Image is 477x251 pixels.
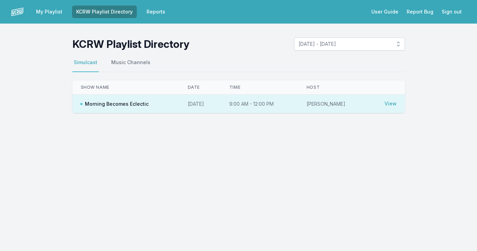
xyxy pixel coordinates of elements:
[72,38,189,50] h1: KCRW Playlist Directory
[294,37,405,51] button: [DATE] - [DATE]
[72,80,179,95] th: Show Name
[81,101,149,107] span: Morning Becomes Eclectic
[438,6,466,18] button: Sign out
[72,59,99,72] button: Simulcast
[221,80,298,95] th: Time
[385,100,397,107] a: View
[11,6,24,18] img: logo-white-87cec1fa9cbef997252546196dc51331.png
[298,95,369,113] td: [PERSON_NAME]
[221,95,298,113] td: 9:00 AM - 12:00 PM
[179,95,221,113] td: [DATE]
[110,59,152,72] button: Music Channels
[299,41,391,47] span: [DATE] - [DATE]
[32,6,67,18] a: My Playlist
[179,80,221,95] th: Date
[298,80,369,95] th: Host
[367,6,403,18] a: User Guide
[72,6,137,18] a: KCRW Playlist Directory
[142,6,169,18] a: Reports
[403,6,438,18] a: Report Bug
